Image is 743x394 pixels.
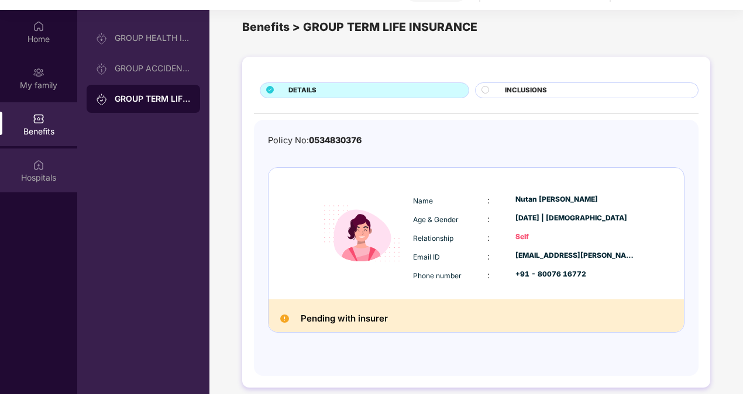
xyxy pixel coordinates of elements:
span: : [487,270,490,280]
div: Self [515,231,636,243]
span: DETAILS [288,85,317,96]
span: : [487,233,490,243]
div: GROUP HEALTH INSURANCE [115,33,191,43]
img: svg+xml;base64,PHN2ZyB3aWR0aD0iMjAiIGhlaWdodD0iMjAiIHZpZXdCb3g9IjAgMCAyMCAyMCIgZmlsbD0ibm9uZSIgeG... [96,94,108,105]
span: : [487,195,490,205]
div: +91 - 80076 16772 [515,269,636,280]
span: Age & Gender [413,215,459,224]
div: GROUP ACCIDENTAL INSURANCE [115,64,191,73]
span: Relationship [413,234,453,243]
span: Email ID [413,253,440,261]
span: Phone number [413,271,462,280]
h2: Pending with insurer [301,311,388,326]
div: Nutan [PERSON_NAME] [515,194,636,205]
img: svg+xml;base64,PHN2ZyBpZD0iSG9zcGl0YWxzIiB4bWxucz0iaHR0cDovL3d3dy53My5vcmcvMjAwMC9zdmciIHdpZHRoPS... [33,159,44,171]
div: Benefits > GROUP TERM LIFE INSURANCE [242,18,710,36]
span: : [487,214,490,224]
span: : [487,251,490,261]
span: Name [413,196,433,205]
div: [EMAIL_ADDRESS][PERSON_NAME][DOMAIN_NAME] [515,250,636,261]
div: [DATE] | [DEMOGRAPHIC_DATA] [515,213,636,224]
img: svg+xml;base64,PHN2ZyBpZD0iQmVuZWZpdHMiIHhtbG5zPSJodHRwOi8vd3d3LnczLm9yZy8yMDAwL3N2ZyIgd2lkdGg9Ij... [33,113,44,125]
div: GROUP TERM LIFE INSURANCE [115,93,191,105]
img: svg+xml;base64,PHN2ZyB3aWR0aD0iMjAiIGhlaWdodD0iMjAiIHZpZXdCb3g9IjAgMCAyMCAyMCIgZmlsbD0ibm9uZSIgeG... [33,67,44,78]
span: 0534830376 [309,135,362,145]
img: svg+xml;base64,PHN2ZyB3aWR0aD0iMjAiIGhlaWdodD0iMjAiIHZpZXdCb3g9IjAgMCAyMCAyMCIgZmlsbD0ibm9uZSIgeG... [96,33,108,44]
span: INCLUSIONS [505,85,547,96]
img: Pending [280,314,289,323]
img: svg+xml;base64,PHN2ZyBpZD0iSG9tZSIgeG1sbnM9Imh0dHA6Ly93d3cudzMub3JnLzIwMDAvc3ZnIiB3aWR0aD0iMjAiIG... [33,20,44,32]
img: icon [314,185,410,282]
img: svg+xml;base64,PHN2ZyB3aWR0aD0iMjAiIGhlaWdodD0iMjAiIHZpZXdCb3g9IjAgMCAyMCAyMCIgZmlsbD0ibm9uZSIgeG... [96,63,108,75]
div: Policy No: [268,134,362,147]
